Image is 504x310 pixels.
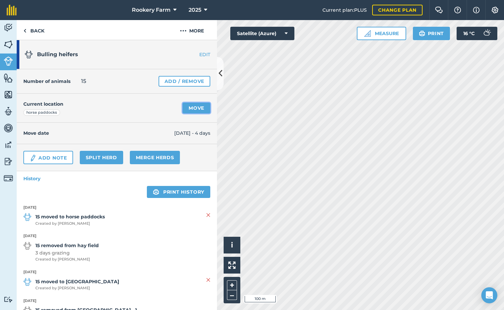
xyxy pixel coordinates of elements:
[35,242,99,249] strong: 15 removed from hay field
[35,285,119,291] span: Created by [PERSON_NAME]
[228,262,236,269] img: Four arrows, one pointing top left, one top right, one bottom right and the last bottom left
[35,249,99,256] span: 3 days grazing
[174,129,210,137] span: [DATE] - 4 days
[25,50,33,59] img: svg+xml;base64,PD94bWwgdmVyc2lvbj0iMS4wIiBlbmNvZGluZz0idXRmLTgiPz4KPCEtLSBHZW5lcmF0b3I6IEFkb2JlIE...
[153,188,159,196] img: svg+xml;base64,PHN2ZyB4bWxucz0iaHR0cDovL3d3dy53My5vcmcvMjAwMC9zdmciIHdpZHRoPSIxOSIgaGVpZ2h0PSIyNC...
[175,51,217,58] a: EDIT
[4,23,13,33] img: svg+xml;base64,PD94bWwgdmVyc2lvbj0iMS4wIiBlbmNvZGluZz0idXRmLTgiPz4KPCEtLSBHZW5lcmF0b3I6IEFkb2JlIE...
[231,241,233,249] span: i
[227,290,237,300] button: –
[419,29,425,37] img: svg+xml;base64,PHN2ZyB4bWxucz0iaHR0cDovL3d3dy53My5vcmcvMjAwMC9zdmciIHdpZHRoPSIxOSIgaGVpZ2h0PSIyNC...
[23,242,31,250] img: svg+xml;base64,PD94bWwgdmVyc2lvbj0iMS4wIiBlbmNvZGluZz0idXRmLTgiPz4KPCEtLSBHZW5lcmF0b3I6IEFkb2JlIE...
[189,6,201,14] span: 2025
[23,27,26,35] img: svg+xml;base64,PHN2ZyB4bWxucz0iaHR0cDovL3d3dy53My5vcmcvMjAwMC9zdmciIHdpZHRoPSI5IiBoZWlnaHQ9IjI0Ii...
[35,278,119,285] strong: 15 moved to [GEOGRAPHIC_DATA]
[23,233,210,239] strong: [DATE]
[227,280,237,290] button: +
[167,20,217,40] button: More
[206,276,210,284] img: svg+xml;base64,PHN2ZyB4bWxucz0iaHR0cDovL3d3dy53My5vcmcvMjAwMC9zdmciIHdpZHRoPSIyMiIgaGVpZ2h0PSIzMC...
[180,27,187,35] img: svg+xml;base64,PHN2ZyB4bWxucz0iaHR0cDovL3d3dy53My5vcmcvMjAwMC9zdmciIHdpZHRoPSIyMCIgaGVpZ2h0PSIyNC...
[454,7,462,13] img: A question mark icon
[4,90,13,100] img: svg+xml;base64,PHN2ZyB4bWxucz0iaHR0cDovL3d3dy53My5vcmcvMjAwMC9zdmciIHdpZHRoPSI1NiIgaGVpZ2h0PSI2MC...
[491,7,499,13] img: A cog icon
[473,6,480,14] img: svg+xml;base64,PHN2ZyB4bWxucz0iaHR0cDovL3d3dy53My5vcmcvMjAwMC9zdmciIHdpZHRoPSIxNyIgaGVpZ2h0PSIxNy...
[23,129,174,137] h4: Move date
[206,211,210,219] img: svg+xml;base64,PHN2ZyB4bWxucz0iaHR0cDovL3d3dy53My5vcmcvMjAwMC9zdmciIHdpZHRoPSIyMiIgaGVpZ2h0PSIzMC...
[130,151,180,164] a: Merge Herds
[4,57,13,66] img: svg+xml;base64,PD94bWwgdmVyc2lvbj0iMS4wIiBlbmNvZGluZz0idXRmLTgiPz4KPCEtLSBHZW5lcmF0b3I6IEFkb2JlIE...
[4,123,13,133] img: svg+xml;base64,PD94bWwgdmVyc2lvbj0iMS4wIiBlbmNvZGluZz0idXRmLTgiPz4KPCEtLSBHZW5lcmF0b3I6IEFkb2JlIE...
[35,256,99,263] span: Created by [PERSON_NAME]
[372,5,423,15] a: Change plan
[17,171,217,186] a: History
[4,39,13,49] img: svg+xml;base64,PHN2ZyB4bWxucz0iaHR0cDovL3d3dy53My5vcmcvMjAwMC9zdmciIHdpZHRoPSI1NiIgaGVpZ2h0PSI2MC...
[17,20,51,40] a: Back
[23,109,60,116] div: horse paddocks
[7,5,17,15] img: fieldmargin Logo
[481,287,497,303] div: Open Intercom Messenger
[364,30,371,37] img: Ruler icon
[23,100,63,108] h4: Current location
[23,298,210,304] strong: [DATE]
[23,205,210,211] strong: [DATE]
[230,27,294,40] button: Satellite (Azure)
[159,76,210,87] a: Add / Remove
[35,213,105,220] strong: 15 moved to horse paddocks
[132,6,171,14] span: Rookery Farm
[183,103,210,113] a: Move
[457,27,497,40] button: 16 °C
[4,174,13,183] img: svg+xml;base64,PD94bWwgdmVyc2lvbj0iMS4wIiBlbmNvZGluZz0idXRmLTgiPz4KPCEtLSBHZW5lcmF0b3I6IEFkb2JlIE...
[147,186,210,198] a: Print history
[23,278,31,286] img: svg+xml;base64,PD94bWwgdmVyc2lvbj0iMS4wIiBlbmNvZGluZz0idXRmLTgiPz4KPCEtLSBHZW5lcmF0b3I6IEFkb2JlIE...
[480,27,493,40] img: svg+xml;base64,PD94bWwgdmVyc2lvbj0iMS4wIiBlbmNvZGluZz0idXRmLTgiPz4KPCEtLSBHZW5lcmF0b3I6IEFkb2JlIE...
[4,73,13,83] img: svg+xml;base64,PHN2ZyB4bWxucz0iaHR0cDovL3d3dy53My5vcmcvMjAwMC9zdmciIHdpZHRoPSI1NiIgaGVpZ2h0PSI2MC...
[29,154,37,162] img: svg+xml;base64,PD94bWwgdmVyc2lvbj0iMS4wIiBlbmNvZGluZz0idXRmLTgiPz4KPCEtLSBHZW5lcmF0b3I6IEFkb2JlIE...
[322,6,367,14] span: Current plan : PLUS
[37,51,78,58] span: Bulling heifers
[463,27,475,40] span: 16 ° C
[4,296,13,303] img: svg+xml;base64,PD94bWwgdmVyc2lvbj0iMS4wIiBlbmNvZGluZz0idXRmLTgiPz4KPCEtLSBHZW5lcmF0b3I6IEFkb2JlIE...
[80,151,123,164] a: Split herd
[435,7,443,13] img: Two speech bubbles overlapping with the left bubble in the forefront
[413,27,450,40] button: Print
[81,77,86,85] span: 15
[23,269,210,275] strong: [DATE]
[23,78,70,85] h4: Number of animals
[23,213,31,221] img: svg+xml;base64,PD94bWwgdmVyc2lvbj0iMS4wIiBlbmNvZGluZz0idXRmLTgiPz4KPCEtLSBHZW5lcmF0b3I6IEFkb2JlIE...
[4,157,13,167] img: svg+xml;base64,PD94bWwgdmVyc2lvbj0iMS4wIiBlbmNvZGluZz0idXRmLTgiPz4KPCEtLSBHZW5lcmF0b3I6IEFkb2JlIE...
[4,140,13,150] img: svg+xml;base64,PD94bWwgdmVyc2lvbj0iMS4wIiBlbmNvZGluZz0idXRmLTgiPz4KPCEtLSBHZW5lcmF0b3I6IEFkb2JlIE...
[357,27,406,40] button: Measure
[35,221,105,227] span: Created by [PERSON_NAME]
[224,237,240,253] button: i
[4,106,13,116] img: svg+xml;base64,PD94bWwgdmVyc2lvbj0iMS4wIiBlbmNvZGluZz0idXRmLTgiPz4KPCEtLSBHZW5lcmF0b3I6IEFkb2JlIE...
[23,151,73,164] a: Add Note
